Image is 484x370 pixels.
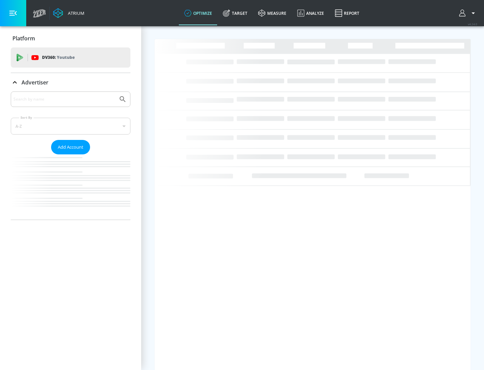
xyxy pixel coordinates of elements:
[57,54,75,61] p: Youtube
[53,8,84,18] a: Atrium
[11,118,130,135] div: A-Z
[329,1,365,25] a: Report
[19,115,34,120] label: Sort By
[42,54,75,61] p: DV360:
[217,1,253,25] a: Target
[51,140,90,154] button: Add Account
[11,47,130,68] div: DV360: Youtube
[13,95,115,104] input: Search by name
[253,1,292,25] a: measure
[22,79,48,86] p: Advertiser
[11,154,130,220] nav: list of Advertiser
[11,29,130,48] div: Platform
[65,10,84,16] div: Atrium
[58,143,83,151] span: Add Account
[11,91,130,220] div: Advertiser
[292,1,329,25] a: Analyze
[12,35,35,42] p: Platform
[468,22,477,26] span: v 4.24.0
[179,1,217,25] a: optimize
[11,73,130,92] div: Advertiser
